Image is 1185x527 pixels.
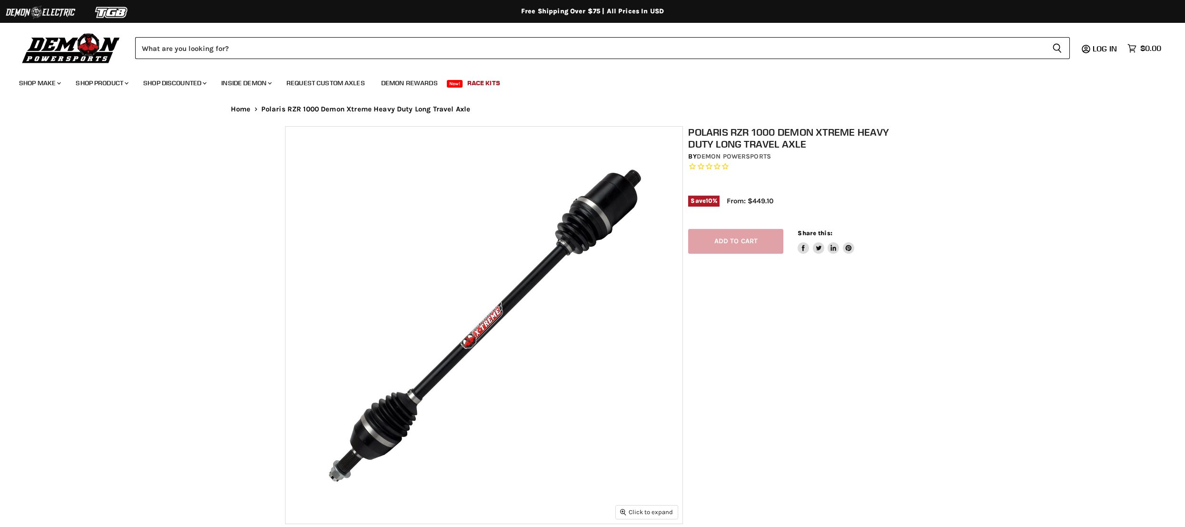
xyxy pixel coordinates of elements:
[688,151,905,162] div: by
[616,506,678,518] button: Click to expand
[706,197,712,204] span: 10
[1140,44,1161,53] span: $0.00
[279,73,372,93] a: Request Custom Axles
[1123,41,1166,55] a: $0.00
[136,73,212,93] a: Shop Discounted
[286,127,682,524] img: IMAGE
[447,80,463,88] span: New!
[231,105,251,113] a: Home
[798,229,832,237] span: Share this:
[135,37,1045,59] input: Search
[1088,44,1123,53] a: Log in
[688,162,905,172] span: Rated 0.0 out of 5 stars 0 reviews
[212,7,973,16] div: Free Shipping Over $75 | All Prices In USD
[212,105,973,113] nav: Breadcrumbs
[1045,37,1070,59] button: Search
[76,3,148,21] img: TGB Logo 2
[620,508,673,516] span: Click to expand
[261,105,471,113] span: Polaris RZR 1000 Demon Xtreme Heavy Duty Long Travel Axle
[697,152,771,160] a: Demon Powersports
[69,73,134,93] a: Shop Product
[19,31,123,65] img: Demon Powersports
[12,73,67,93] a: Shop Make
[460,73,507,93] a: Race Kits
[374,73,445,93] a: Demon Rewards
[727,197,773,205] span: From: $449.10
[798,229,854,254] aside: Share this:
[1093,44,1117,53] span: Log in
[688,196,720,206] span: Save %
[135,37,1070,59] form: Product
[214,73,277,93] a: Inside Demon
[5,3,76,21] img: Demon Electric Logo 2
[12,70,1159,93] ul: Main menu
[688,126,905,150] h1: Polaris RZR 1000 Demon Xtreme Heavy Duty Long Travel Axle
